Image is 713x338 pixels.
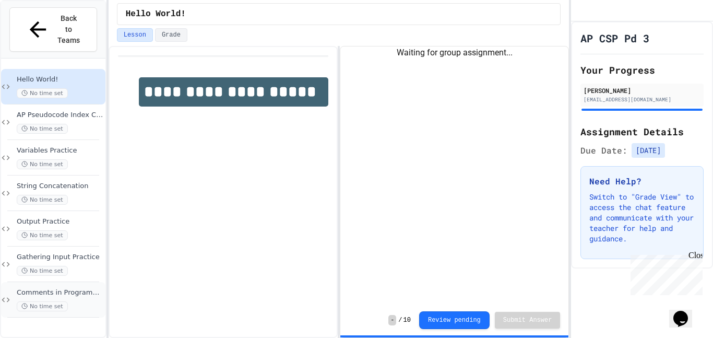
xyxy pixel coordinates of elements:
[4,4,72,66] div: Chat with us now!Close
[126,8,186,20] span: Hello World!
[669,296,703,328] iframe: chat widget
[589,192,695,244] p: Switch to "Grade View" to access the chat feature and communicate with your teacher for help and ...
[17,75,103,84] span: Hello World!
[340,46,568,59] div: Waiting for group assignment...
[584,96,700,103] div: [EMAIL_ADDRESS][DOMAIN_NAME]
[589,175,695,188] h3: Need Help?
[632,143,665,158] span: [DATE]
[17,253,103,262] span: Gathering Input Practice
[117,28,153,42] button: Lesson
[17,301,68,311] span: No time set
[580,63,704,77] h2: Your Progress
[17,195,68,205] span: No time set
[56,13,81,46] span: Back to Teams
[17,124,68,134] span: No time set
[580,144,627,157] span: Due Date:
[17,88,68,98] span: No time set
[388,315,396,325] span: -
[403,316,411,324] span: 10
[17,266,68,276] span: No time set
[584,86,700,95] div: [PERSON_NAME]
[155,28,187,42] button: Grade
[495,312,561,329] button: Submit Answer
[17,159,68,169] span: No time set
[398,316,402,324] span: /
[17,146,103,155] span: Variables Practice
[580,31,649,45] h1: AP CSP Pd 3
[626,251,703,295] iframe: chat widget
[17,182,103,191] span: String Concatenation
[17,230,68,240] span: No time set
[17,217,103,226] span: Output Practice
[419,311,490,329] button: Review pending
[580,124,704,139] h2: Assignment Details
[503,316,552,324] span: Submit Answer
[17,111,103,120] span: AP Pseudocode Index Card Assignment
[9,7,97,52] button: Back to Teams
[17,288,103,297] span: Comments in Programming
